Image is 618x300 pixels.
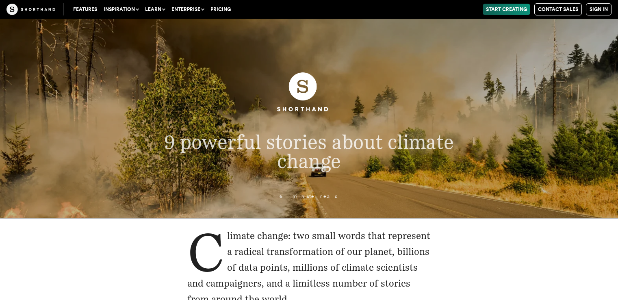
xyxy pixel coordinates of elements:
[168,4,207,15] button: Enterprise
[70,4,100,15] a: Features
[534,3,582,15] a: Contact Sales
[164,130,454,172] span: 9 powerful stories about climate change
[207,4,234,15] a: Pricing
[142,4,168,15] button: Learn
[116,193,502,199] p: 6 minute read
[586,3,611,15] a: Sign in
[7,4,55,15] img: The Craft
[100,4,142,15] button: Inspiration
[483,4,530,15] a: Start Creating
